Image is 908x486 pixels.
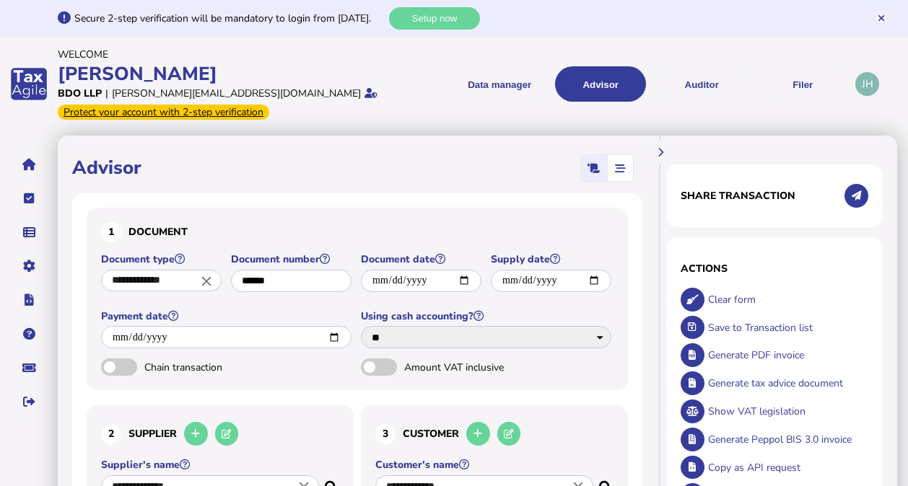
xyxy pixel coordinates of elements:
[74,12,385,25] div: Secure 2-step verification will be mandatory to login from [DATE].
[101,252,224,302] app-field: Select a document type
[375,420,614,448] h3: Customer
[112,87,361,100] div: [PERSON_NAME][EMAIL_ADDRESS][DOMAIN_NAME]
[704,425,868,454] div: Generate Peppol BIS 3.0 invoice
[681,288,704,312] button: Clear form data from invoice panel
[14,353,44,383] button: Raise a support ticket
[72,155,141,180] h1: Advisor
[101,222,614,242] h3: Document
[681,371,704,395] button: Generate tax advice document
[681,189,795,203] h1: Share transaction
[14,217,44,247] button: Data manager
[844,184,868,208] button: Share transaction
[101,420,339,448] h3: Supplier
[607,155,633,181] mat-button-toggle: Stepper view
[14,386,44,417] button: Sign out
[231,252,354,266] label: Document number
[58,61,418,87] div: [PERSON_NAME]
[876,13,886,23] button: Hide message
[58,87,102,100] div: BDO LLP
[404,361,556,374] span: Amount VAT inclusive
[681,343,704,367] button: Generate pdf
[184,422,208,446] button: Add a new supplier to the database
[375,424,396,444] div: 3
[704,286,868,314] div: Clear form
[681,316,704,340] button: Save transaction
[23,232,35,233] i: Data manager
[198,273,214,288] i: Close
[215,422,239,446] button: Edit selected supplier in the database
[704,314,868,342] div: Save to Transaction list
[14,319,44,349] button: Help pages
[105,87,108,100] div: |
[704,369,868,397] div: Generate tax advice document
[656,66,747,102] button: Auditor
[101,222,121,242] div: 1
[454,66,545,102] button: Shows a dropdown of Data manager options
[681,262,868,275] h1: Actions
[466,422,490,446] button: Add a new customer to the database
[681,456,704,480] button: Copy data as API request body to clipboard
[101,458,321,472] label: Supplier's name
[58,48,418,61] div: Welcome
[704,454,868,482] div: Copy as API request
[581,155,607,181] mat-button-toggle: Classic scrolling page view
[101,424,121,444] div: 2
[364,88,377,98] i: Email verified
[491,252,614,266] label: Supply date
[14,285,44,315] button: Developer hub links
[704,341,868,369] div: Generate PDF invoice
[14,149,44,180] button: Home
[101,252,224,266] label: Document type
[757,66,848,102] button: Filer
[101,309,354,323] label: Payment date
[361,309,614,323] label: Using cash accounting?
[649,140,673,164] button: Hide
[14,251,44,281] button: Manage settings
[425,66,848,102] menu: navigate products
[681,399,704,423] button: Show VAT legislation
[704,397,868,425] div: Show VAT legislation
[361,252,484,266] label: Document date
[389,7,480,30] button: Setup now
[497,422,521,446] button: Edit selected customer in the database
[58,105,269,120] div: From Oct 1, 2025, 2-step verification will be required to login. Set it up now...
[375,458,595,472] label: Customer's name
[144,361,296,374] span: Chain transaction
[555,66,646,102] button: Shows a dropdown of VAT Advisor options
[855,72,879,96] div: Profile settings
[14,183,44,213] button: Tasks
